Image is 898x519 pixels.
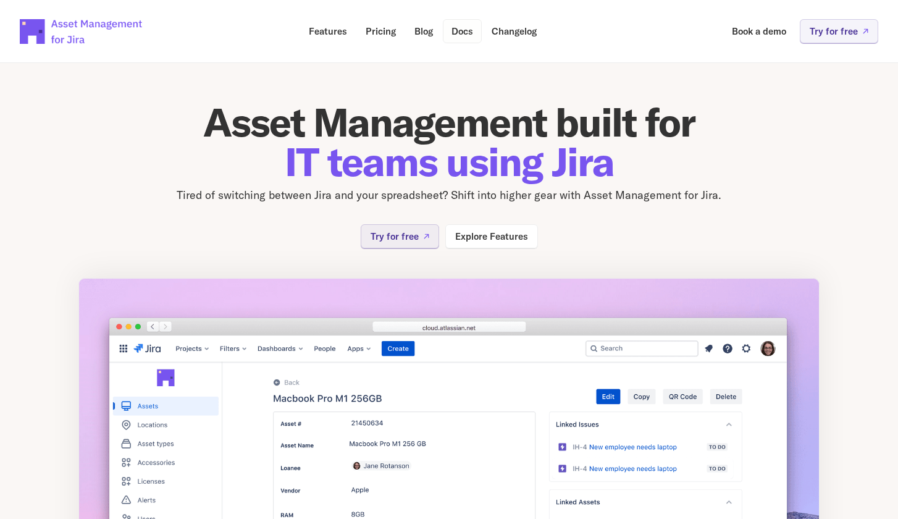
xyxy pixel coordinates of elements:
a: Docs [443,19,482,43]
p: Features [309,27,347,36]
a: Explore Features [445,224,538,248]
p: Book a demo [732,27,786,36]
a: Try for free [361,224,439,248]
a: Blog [406,19,442,43]
a: Pricing [357,19,405,43]
a: Changelog [483,19,545,43]
span: IT teams using Jira [285,137,614,187]
p: Explore Features [455,232,528,241]
p: Blog [414,27,433,36]
h1: Asset Management built for [78,103,820,182]
a: Features [300,19,356,43]
p: Try for free [810,27,858,36]
p: Docs [451,27,473,36]
p: Pricing [366,27,396,36]
a: Book a demo [723,19,795,43]
p: Tired of switching between Jira and your spreadsheet? Shift into higher gear with Asset Managemen... [78,187,820,205]
p: Changelog [492,27,537,36]
p: Try for free [371,232,419,241]
a: Try for free [800,19,878,43]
